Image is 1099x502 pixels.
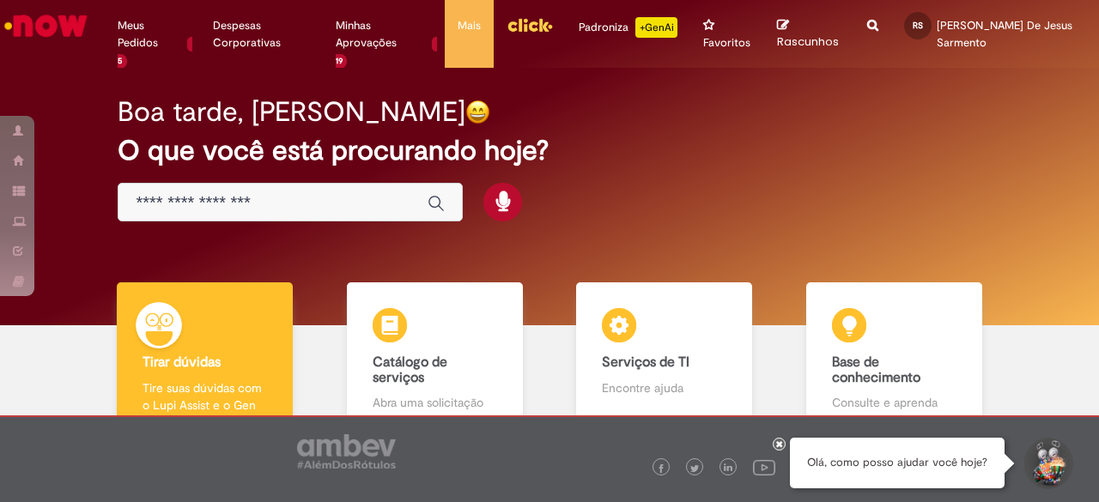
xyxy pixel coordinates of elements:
[336,18,397,50] font: Minhas Aprovações
[777,33,839,50] font: Rascunhos
[753,456,775,478] img: logo_footer_youtube.png
[143,354,221,371] font: Tirar dúvidas
[703,35,750,50] font: Favoritos
[807,455,987,469] font: Olá, como posso ajudar você hoje?
[602,354,689,371] font: Serviços de TI
[832,395,938,410] font: Consulte e aprenda
[1022,438,1073,489] button: Iniciar conversa de suporte
[336,56,343,66] font: 19
[640,21,674,34] font: +GenAi
[118,133,549,168] font: O que você está procurando hoje?
[780,282,1010,448] a: Base de conhecimento Consulte e aprenda
[297,434,396,469] img: logo_footer_ambev_rotulo_gray.png
[465,100,490,124] img: happy-face.png
[90,282,320,448] a: Tirar dúvidas Tire suas dúvidas com o Lupi Assist e o Gen AI
[213,18,281,50] font: Despesas Corporativas
[913,20,923,31] font: RS
[118,94,465,130] font: Boa tarde, [PERSON_NAME]
[690,464,699,473] img: logo_footer_twitter.png
[143,380,262,430] font: Tire suas dúvidas com o Lupi Assist e o Gen AI
[458,18,481,33] font: Mais
[373,395,483,410] font: Abra uma solicitação
[724,463,732,474] img: logo_footer_linkedin.png
[832,354,920,386] font: Base de conhecimento
[549,282,780,448] a: Serviços de TI Encontre ajuda
[118,56,122,66] font: 5
[777,18,841,50] a: Rascunhos
[320,282,550,448] a: Catálogo de serviços Abra uma solicitação
[937,18,1072,50] font: [PERSON_NAME] De Jesus Sarmento
[507,12,553,38] img: click_logo_yellow_360x200.png
[657,464,665,473] img: logo_footer_facebook.png
[579,20,628,34] font: Padroniza
[2,9,90,43] img: Serviço agora
[118,18,158,50] font: Meus Pedidos
[602,380,683,396] font: Encontre ajuda
[373,354,447,386] font: Catálogo de serviços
